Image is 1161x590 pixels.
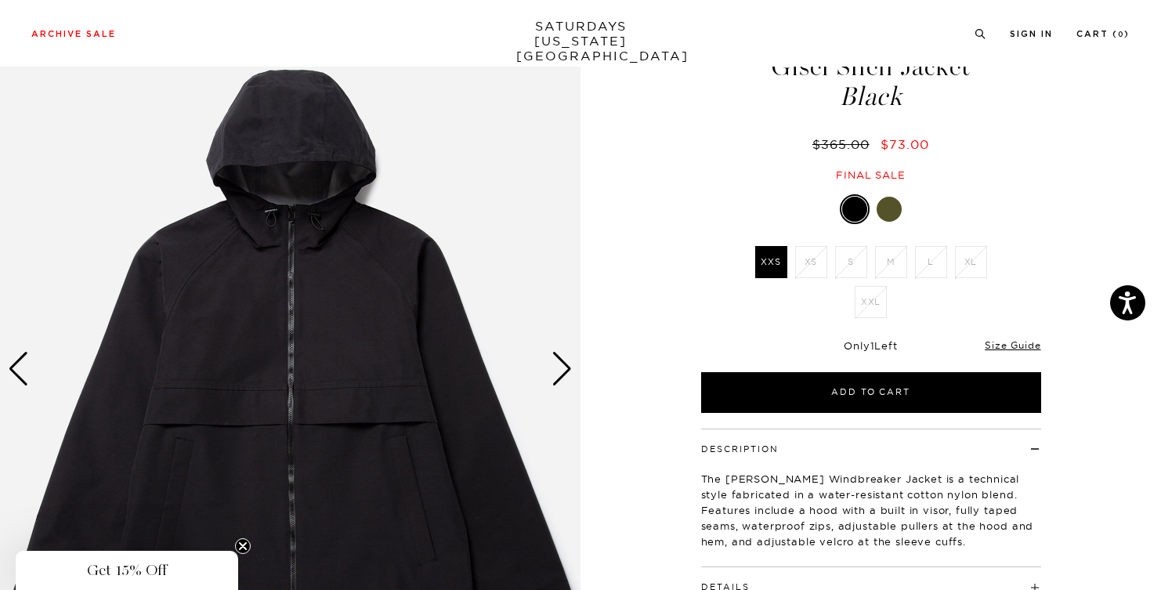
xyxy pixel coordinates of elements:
[701,471,1041,549] p: The [PERSON_NAME] Windbreaker Jacket is a technical style fabricated in a water-resistant cotton ...
[87,561,167,580] span: Get 15% Off
[1010,30,1053,38] a: Sign In
[881,136,929,152] span: $73.00
[516,19,646,63] a: SATURDAYS[US_STATE][GEOGRAPHIC_DATA]
[16,551,238,590] div: Get 15% OffClose teaser
[699,54,1043,110] h1: Gisel Shell Jacket
[701,445,779,454] button: Description
[812,136,876,152] del: $365.00
[699,168,1043,182] div: Final sale
[8,352,29,386] div: Previous slide
[1118,31,1124,38] small: 0
[1076,30,1130,38] a: Cart (0)
[870,339,875,352] span: 1
[235,538,251,554] button: Close teaser
[755,246,787,278] label: XXS
[552,352,573,386] div: Next slide
[701,339,1041,353] div: Only Left
[699,84,1043,110] span: Black
[701,372,1041,413] button: Add to Cart
[31,30,116,38] a: Archive Sale
[985,339,1040,351] a: Size Guide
